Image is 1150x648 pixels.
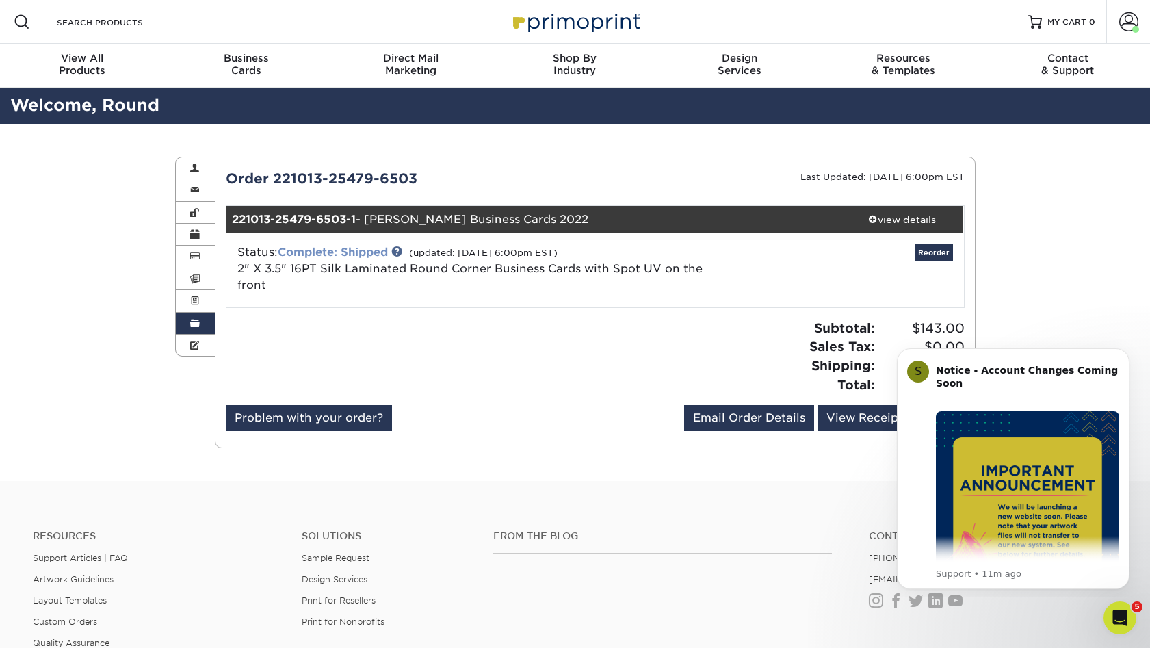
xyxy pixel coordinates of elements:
[818,405,912,431] a: View Receipt
[869,553,954,563] a: [PHONE_NUMBER]
[869,574,1032,584] a: [EMAIL_ADDRESS][DOMAIN_NAME]
[876,336,1150,597] iframe: Intercom notifications message
[1047,16,1086,28] span: MY CART
[657,52,822,77] div: Services
[1089,17,1095,27] span: 0
[164,52,328,77] div: Cards
[328,52,493,77] div: Marketing
[657,52,822,64] span: Design
[822,52,986,77] div: & Templates
[915,244,953,261] a: Reorder
[869,530,1117,542] a: Contact
[1103,601,1136,634] iframe: Intercom live chat
[657,44,822,88] a: DesignServices
[986,44,1150,88] a: Contact& Support
[841,206,964,233] a: view details
[409,248,558,258] small: (updated: [DATE] 6:00pm EST)
[227,244,718,294] div: Status:
[302,595,376,606] a: Print for Resellers
[814,320,875,335] strong: Subtotal:
[1132,601,1142,612] span: 5
[302,574,367,584] a: Design Services
[837,377,875,392] strong: Total:
[302,553,369,563] a: Sample Request
[507,7,644,36] img: Primoprint
[215,168,595,189] div: Order 221013-25479-6503
[986,52,1150,77] div: & Support
[55,14,189,30] input: SEARCH PRODUCTS.....
[879,319,965,338] span: $143.00
[226,405,392,431] a: Problem with your order?
[278,246,388,259] a: Complete: Shipped
[822,52,986,64] span: Resources
[811,358,875,373] strong: Shipping:
[33,574,114,584] a: Artwork Guidelines
[328,52,493,64] span: Direct Mail
[164,44,328,88] a: BusinessCards
[33,595,107,606] a: Layout Templates
[809,339,875,354] strong: Sales Tax:
[232,213,356,226] strong: 221013-25479-6503-1
[493,52,657,64] span: Shop By
[328,44,493,88] a: Direct MailMarketing
[986,52,1150,64] span: Contact
[237,262,703,291] a: 2" X 3.5" 16PT Silk Laminated Round Corner Business Cards with Spot UV on the front
[800,172,965,182] small: Last Updated: [DATE] 6:00pm EST
[302,530,473,542] h4: Solutions
[164,52,328,64] span: Business
[226,206,841,233] div: - [PERSON_NAME] Business Cards 2022
[841,213,964,226] div: view details
[822,44,986,88] a: Resources& Templates
[33,530,281,542] h4: Resources
[302,617,384,627] a: Print for Nonprofits
[493,44,657,88] a: Shop ByIndustry
[684,405,814,431] a: Email Order Details
[493,530,833,542] h4: From the Blog
[493,52,657,77] div: Industry
[33,553,128,563] a: Support Articles | FAQ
